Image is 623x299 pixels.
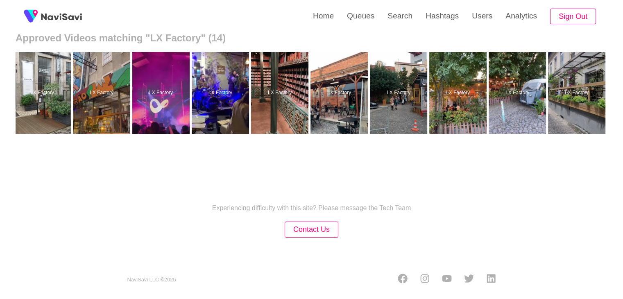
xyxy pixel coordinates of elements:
[429,52,489,134] a: LX FactoryLX Factory
[41,12,82,20] img: fireSpot
[14,52,73,134] a: LX FactoryLX Factory
[73,52,132,134] a: LX FactoryLX Factory
[420,274,430,286] a: Instagram
[132,52,192,134] a: LX FactoryLX Factory
[20,6,41,27] img: fireSpot
[550,9,596,25] button: Sign Out
[489,52,548,134] a: LX FactoryLX Factory
[127,277,176,283] small: NaviSavi LLC © 2025
[464,274,474,286] a: Twitter
[251,52,310,134] a: LX FactoryLX Factory
[285,222,338,238] button: Contact Us
[442,274,452,286] a: Youtube
[486,274,496,286] a: LinkedIn
[370,52,429,134] a: LX FactoryLX Factory
[212,204,411,212] p: Experiencing difficulty with this site? Please message the Tech Team
[310,52,370,134] a: LX FactoryLX Factory
[285,226,338,233] a: Contact Us
[398,274,408,286] a: Facebook
[548,52,607,134] a: LX FactoryLX Factory
[192,52,251,134] a: LX FactoryLX Factory
[16,32,607,44] h2: Approved Videos matching "LX Factory" (14)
